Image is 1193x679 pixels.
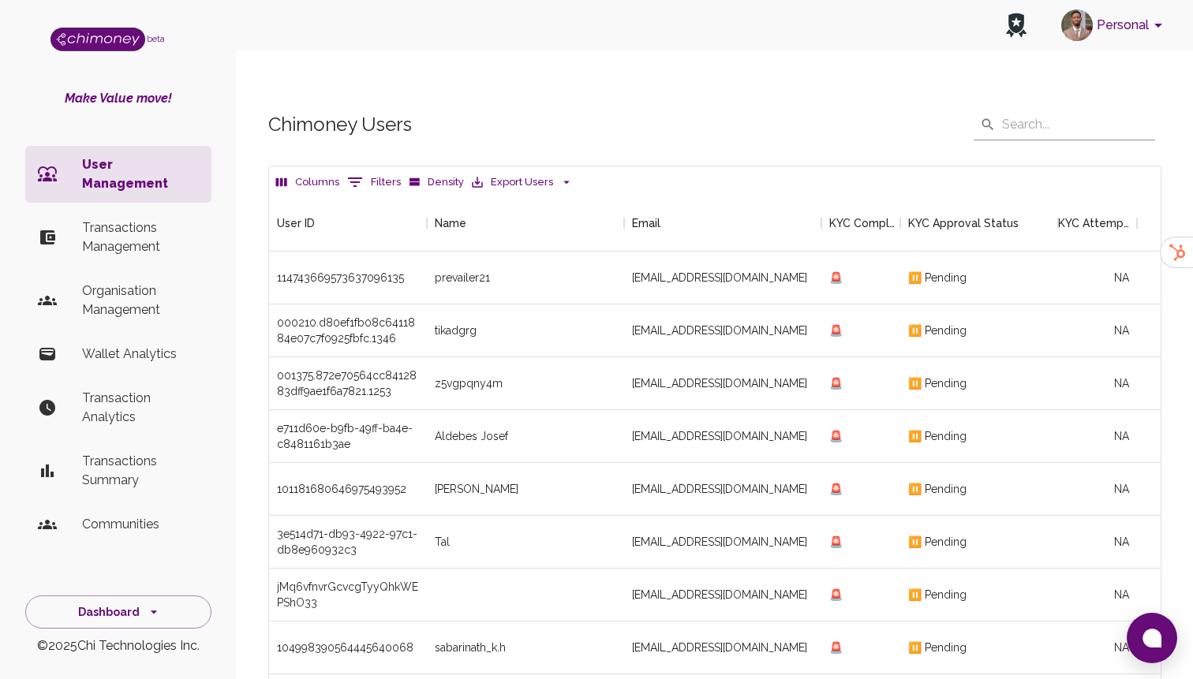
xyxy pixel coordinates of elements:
div: sabarinath_k.h [435,640,506,655]
div: KYC Approval Status [900,195,1058,252]
button: Export Users [468,170,576,195]
div: ⏸️ Pending [900,357,1058,410]
div: 104998390564445640068 [277,640,413,655]
p: Transaction Analytics [82,389,199,427]
div: prevailer21 [435,270,490,285]
div: e711d60e-b9fb-49ff-ba4e-c8481161b3ae [277,420,419,452]
div: KYC Completed [829,195,900,252]
div: Name [427,195,624,252]
div: NA [1058,252,1137,304]
p: User Management [82,155,199,193]
button: Open chat window [1127,613,1177,663]
div: 🚨 [821,516,900,569]
button: Dashboard [25,595,211,629]
div: [EMAIL_ADDRESS][DOMAIN_NAME] [624,410,821,463]
div: NA [1058,410,1137,463]
div: ⏸️ Pending [900,621,1058,674]
div: 🚨 [821,357,900,410]
div: ⏸️ Pending [900,569,1058,621]
div: 000210.d80ef1fb08c6411884e07c7f0925fbfc.1346 [277,315,419,346]
div: NA [1058,569,1137,621]
button: Select columns [272,170,343,195]
img: Logo [50,28,145,51]
h5: Chimoney Users [268,112,412,137]
div: 🚨 [821,410,900,463]
div: z5vgpqny4m [435,375,503,391]
div: jMq6vfnvrGcvcgTyyQhkWEPShO33 [277,579,419,610]
div: NA [1058,304,1137,357]
div: 114743669573637096135 [277,270,404,285]
div: NA [1058,516,1137,569]
div: 🚨 [821,621,900,674]
div: NA [1058,357,1137,410]
p: Transactions Management [82,218,199,256]
div: Tal [435,534,450,550]
div: KYC Attempts [1058,195,1129,252]
div: 001375.872e70564cc8412883dff9ae1f6a7821.1253 [277,367,419,399]
div: [EMAIL_ADDRESS][DOMAIN_NAME] [624,357,821,410]
div: ⏸️ Pending [900,304,1058,357]
div: 3e514d71-db93-4922-97c1-db8e960932c3 [277,526,419,558]
div: 🚨 [821,569,900,621]
div: mohamed_desouki [435,481,518,497]
p: Communities [82,515,199,534]
img: avatar [1061,9,1093,41]
div: Name [435,195,466,252]
div: [EMAIL_ADDRESS][DOMAIN_NAME] [624,621,821,674]
div: User ID [269,195,427,252]
div: NA [1058,621,1137,674]
button: account of current user [1055,5,1174,46]
div: NA [1058,463,1137,516]
div: ⏸️ Pending [900,252,1058,304]
div: Aldebes Josef [435,428,508,444]
div: KYC Approval Status [908,195,1019,252]
div: [EMAIL_ADDRESS][DOMAIN_NAME] [624,569,821,621]
div: ⏸️ Pending [900,463,1058,516]
div: User ID [277,195,315,252]
button: Density [405,170,468,195]
p: Transactions Summary [82,452,199,490]
div: tikadgrg [435,323,477,338]
div: Email [632,195,660,252]
div: KYC Attempts [1058,195,1137,252]
input: Search... [1002,109,1155,140]
button: Show filters [343,170,405,195]
div: [EMAIL_ADDRESS][DOMAIN_NAME] [624,516,821,569]
div: [EMAIL_ADDRESS][DOMAIN_NAME] [624,252,821,304]
span: beta [147,34,165,43]
div: ⏸️ Pending [900,410,1058,463]
p: Wallet Analytics [82,345,199,364]
div: 101181680646975493952 [277,481,406,497]
div: [EMAIL_ADDRESS][DOMAIN_NAME] [624,304,821,357]
div: 🚨 [821,463,900,516]
div: Email [624,195,821,252]
div: ⏸️ Pending [900,516,1058,569]
div: [EMAIL_ADDRESS][DOMAIN_NAME] [624,463,821,516]
div: 🚨 [821,304,900,357]
div: 🚨 [821,252,900,304]
div: KYC Completed [821,195,900,252]
p: Organisation Management [82,282,199,319]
